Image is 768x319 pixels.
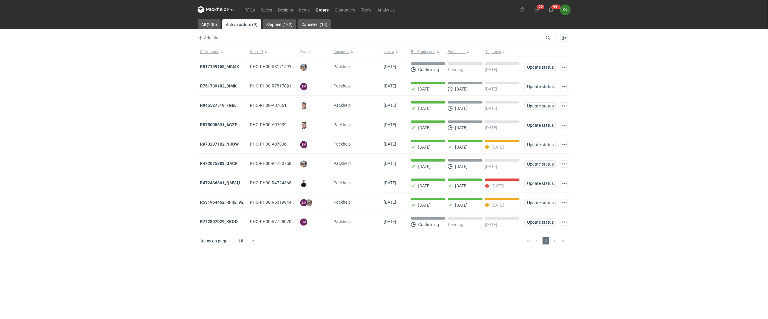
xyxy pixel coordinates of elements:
a: Shipped (182) [263,19,296,29]
span: Packhelp [333,64,351,69]
span: 11/08/2025 [384,64,396,69]
a: R472075883_GACP [200,161,238,166]
button: Update status [524,64,556,71]
span: 06/08/2025 [384,84,396,88]
button: Actions [561,141,568,148]
a: R945537519_FGEL [200,103,237,108]
button: 22 [532,5,542,15]
a: RFQs [241,6,258,13]
span: 24/07/2025 [384,142,396,146]
a: All (205) [198,19,221,29]
span: 15/07/2025 [384,200,396,205]
a: R751789182_DIMK [200,84,237,88]
span: Update status [527,123,553,127]
img: Michał Palasek [300,160,307,168]
a: Specs [258,6,275,13]
span: Update status [527,84,553,89]
p: [DATE] [418,164,431,169]
span: PHO-PH00-R751789182_DIMK [250,84,309,88]
span: PHO-PH00-A07036 [250,142,287,146]
button: Update status [524,141,556,148]
strong: R531964462_RFRE_V2 [200,200,244,205]
span: Shipment [485,49,501,54]
a: Analytics [374,6,398,13]
span: Packhelp [333,122,351,127]
button: Order ID [248,47,298,57]
a: R772807029_KKOD [200,219,238,224]
span: Pre-Production [411,49,435,54]
p: [DATE] [455,203,468,208]
button: Actions [561,122,568,129]
p: [DATE] [485,106,497,111]
span: PHO-PH00-R772807029_KKOD [250,219,310,224]
span: Packhelp [333,180,351,185]
span: Update status [527,143,553,147]
button: Order name [198,47,248,57]
p: [DATE] [418,125,431,130]
span: Add filter [197,34,221,41]
span: PHO-PH00-A07051 [250,103,287,108]
button: Actions [561,83,568,90]
span: PHO-PH00-R817159158_MCMX [250,64,311,69]
button: Actions [561,102,568,110]
button: Pre-Production [409,47,446,57]
img: Maciej Sikora [300,102,307,110]
figcaption: SM [300,83,307,90]
span: Packhelp [333,161,351,166]
a: Customers [332,6,358,13]
a: R817159158_MCMX [200,64,239,69]
span: Update status [527,220,553,224]
button: Update status [524,83,556,90]
span: Update status [527,181,553,186]
button: Customer [331,47,381,57]
span: 28/07/2025 [384,122,396,127]
button: Update status [524,180,556,187]
button: Actions [561,180,568,187]
button: Update status [524,160,556,168]
button: OŁ [560,5,570,15]
p: Confirming [418,67,439,72]
span: 27/05/2024 [384,219,396,224]
span: Order name [200,49,219,54]
a: R973287102_NUOW [200,142,239,146]
p: [DATE] [492,145,504,150]
button: 99+ [546,5,556,15]
span: Production [448,49,466,54]
p: [DATE] [492,183,504,188]
span: 1 [543,237,549,245]
p: Pending [448,67,463,72]
figcaption: SM [300,199,307,206]
p: Confirming [418,222,439,227]
p: [DATE] [485,164,497,169]
p: [DATE] [485,125,497,130]
span: Update status [527,65,553,69]
p: [DATE] [418,106,431,111]
button: Actions [561,64,568,71]
button: Update status [524,199,556,206]
p: [DATE] [455,125,468,130]
span: Items on page [201,238,227,244]
p: Pending [448,222,463,227]
span: PHO-PH00-A07039 [250,122,287,127]
p: [DATE] [455,87,468,91]
figcaption: SM [300,219,307,226]
span: PHO-PH00-R472075883_GACP [250,161,310,166]
span: PHO-PH00-R531964462_RFRE_V2 [250,200,316,205]
svg: Packhelp Pro [198,6,234,13]
span: 31/07/2025 [384,103,396,108]
button: Update status [524,102,556,110]
p: [DATE] [455,164,468,169]
div: 10 [231,237,251,245]
a: Canceled (14) [298,19,331,29]
button: Production [446,47,484,57]
span: Packhelp [333,84,351,88]
span: Update status [527,201,553,205]
span: 15/07/2025 [384,180,396,185]
button: Actions [561,199,568,206]
a: Active orders (9) [222,19,261,29]
span: Customer [333,49,350,54]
